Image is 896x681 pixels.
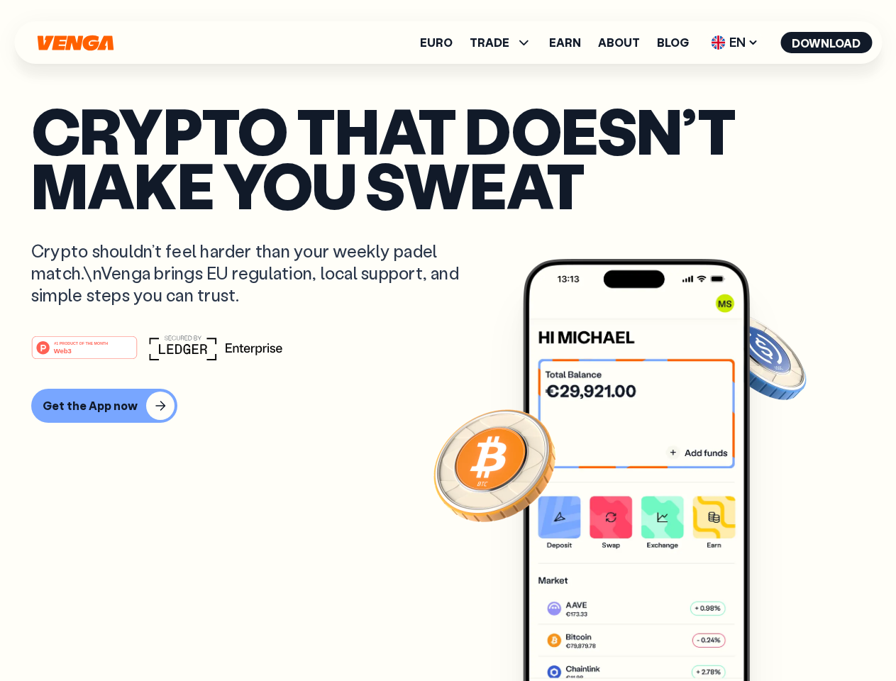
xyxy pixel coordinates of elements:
svg: Home [35,35,115,51]
a: Earn [549,37,581,48]
a: Get the App now [31,389,865,423]
a: Blog [657,37,689,48]
tspan: #1 PRODUCT OF THE MONTH [54,340,108,345]
div: Get the App now [43,399,138,413]
button: Get the App now [31,389,177,423]
img: USDC coin [707,305,809,407]
span: TRADE [470,34,532,51]
a: #1 PRODUCT OF THE MONTHWeb3 [31,344,138,362]
span: TRADE [470,37,509,48]
img: flag-uk [711,35,725,50]
p: Crypto shouldn’t feel harder than your weekly padel match.\nVenga brings EU regulation, local sup... [31,240,480,306]
tspan: Web3 [54,346,72,354]
a: About [598,37,640,48]
a: Euro [420,37,453,48]
span: EN [706,31,763,54]
p: Crypto that doesn’t make you sweat [31,103,865,211]
img: Bitcoin [431,401,558,528]
button: Download [780,32,872,53]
